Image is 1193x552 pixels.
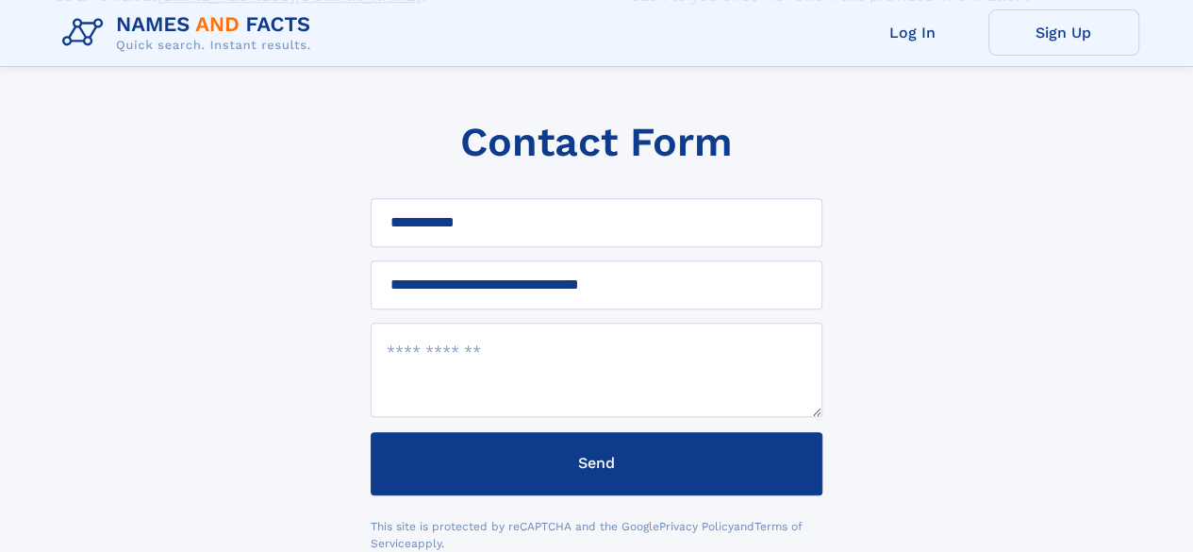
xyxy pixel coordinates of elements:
a: Privacy Policy [659,520,734,533]
a: Terms of Service [371,520,803,550]
h1: Contact Form [460,119,733,165]
div: This site is protected by reCAPTCHA and the Google and apply. [371,518,822,552]
button: Send [371,432,822,495]
img: Logo Names and Facts [55,8,326,59]
a: Sign Up [988,9,1139,56]
a: Log In [837,9,988,56]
